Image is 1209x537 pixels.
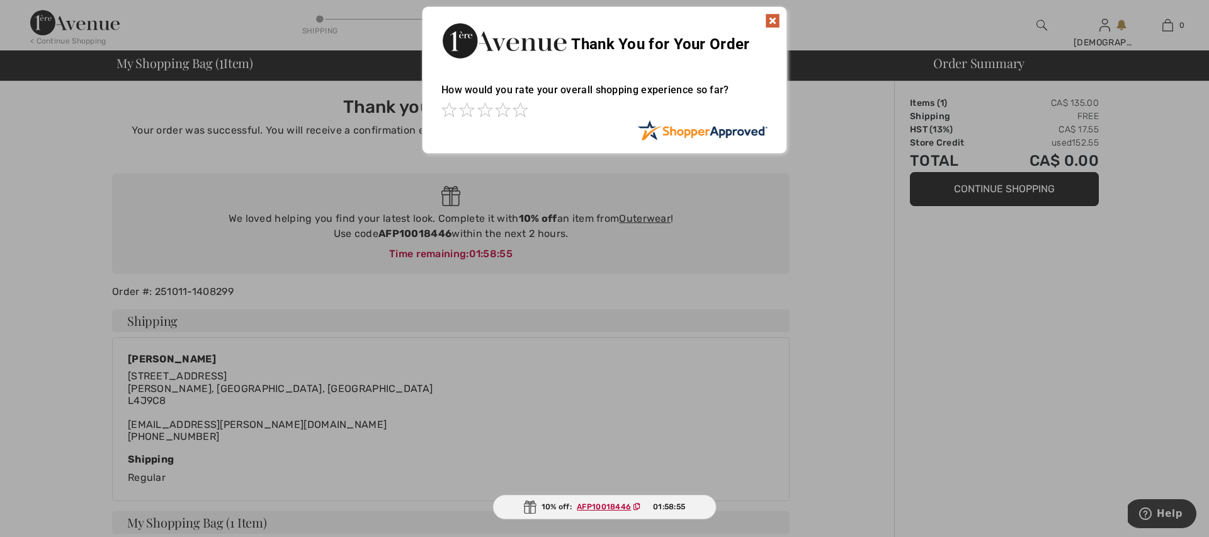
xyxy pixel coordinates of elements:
div: How would you rate your overall shopping experience so far? [441,71,768,120]
img: x [765,13,780,28]
span: Thank You for Your Order [571,35,749,53]
span: Help [29,9,55,20]
span: 01:58:55 [653,501,685,512]
img: Gift.svg [524,500,536,514]
ins: AFP10018446 [577,502,631,511]
img: Thank You for Your Order [441,20,567,62]
div: 10% off: [493,495,717,519]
